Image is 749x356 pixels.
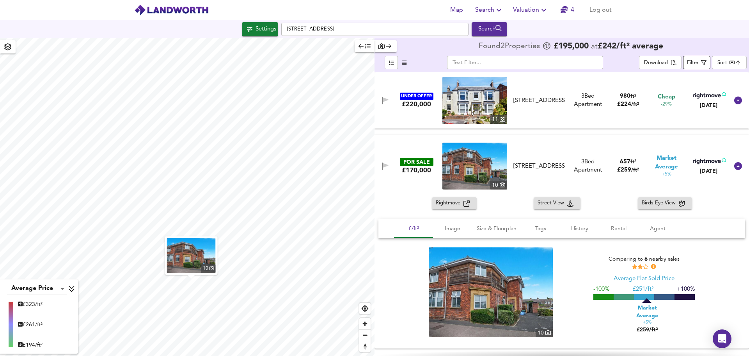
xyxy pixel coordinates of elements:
[432,197,477,209] button: Rightmove
[281,23,469,36] input: Enter a location...
[620,159,630,165] span: 657
[591,43,598,50] span: at
[662,171,671,178] span: +5%
[631,102,639,107] span: / ft²
[400,158,433,166] div: FOR SALE
[677,286,695,292] span: +100%
[526,224,556,234] span: Tags
[687,59,699,68] div: Filter
[359,318,371,329] button: Zoom in
[633,286,653,292] span: £ 251/ft²
[490,181,507,190] div: 10
[513,5,548,16] span: Valuation
[691,167,726,175] div: [DATE]
[717,59,727,66] div: Sort
[359,303,371,314] button: Find my location
[733,96,743,105] svg: Show Details
[593,286,609,292] span: -100%
[538,199,567,208] span: Street View
[472,2,507,18] button: Search
[598,42,663,50] span: £ 242 / ft² average
[475,5,504,16] span: Search
[167,238,216,273] a: property thumbnail 10
[510,2,552,18] button: Valuation
[447,5,466,16] span: Map
[683,56,710,69] button: Filter
[165,236,218,275] button: property thumbnail 10
[586,2,615,18] button: Log out
[554,43,589,50] span: £ 195,000
[628,304,667,320] span: Market Average
[646,154,687,171] span: Market Average
[359,341,371,352] span: Reset bearing to north
[18,301,43,308] div: £ 323/ft²
[617,167,639,173] span: £ 259
[589,5,612,16] span: Log out
[7,283,67,295] div: Average Price
[442,77,507,124] img: property thumbnail
[359,329,371,341] button: Zoom out
[639,56,682,69] div: split button
[374,197,749,349] div: FOR SALE£170,000 property thumbnail 10 [STREET_ADDRESS]3Bed Apartment657ft²£259/ft²Market Average...
[472,22,507,36] button: Search
[733,161,743,171] svg: Show Details
[644,256,648,262] span: 6
[474,24,505,34] div: Search
[359,341,371,352] button: Reset bearing to north
[479,43,542,50] div: Found 2 Propert ies
[167,238,216,273] img: property thumbnail
[644,59,668,68] div: Download
[642,199,679,208] span: Birds-Eye View
[510,97,568,105] div: Mount Street, Taunton, Somerset, TA1 3QB
[604,224,634,234] span: Rental
[18,321,43,329] div: £ 261/ft²
[402,100,431,109] div: £220,000
[712,56,747,69] div: Sort
[639,56,682,69] button: Download
[134,4,209,16] img: logo
[18,341,43,349] div: £ 194/ft²
[256,24,276,34] div: Settings
[442,143,507,190] a: property thumbnail 10
[593,255,695,270] div: Comparing to nearby sales
[568,158,608,175] div: 3 Bed Apartment
[631,168,639,173] span: / ft²
[513,162,565,170] div: [STREET_ADDRESS]
[630,159,636,165] span: ft²
[565,224,595,234] span: History
[438,224,467,234] span: Image
[561,5,574,16] a: 4
[513,97,565,105] div: [STREET_ADDRESS]
[643,320,651,326] span: +5%
[568,92,608,109] div: 3 Bed Apartment
[242,22,278,36] button: Settings
[402,166,431,175] div: £170,000
[442,143,507,190] img: property thumbnail
[638,197,692,209] button: Birds-Eye View
[534,197,580,209] button: Street View
[242,22,278,36] div: Click to configure Search Settings
[374,72,749,129] div: UNDER OFFER£220,000 property thumbnail 11 [STREET_ADDRESS]3Bed Apartment980ft²£224/ft²Cheap-29%[D...
[555,2,580,18] button: 4
[713,329,731,348] div: Open Intercom Messenger
[399,224,428,234] span: £/ft²
[490,115,507,124] div: 11
[436,199,463,208] span: Rightmove
[661,101,672,108] span: -29%
[400,93,433,100] div: UNDER OFFER
[617,102,639,107] span: £ 224
[447,56,603,69] input: Text Filter...
[643,224,673,234] span: Agent
[536,329,553,337] div: 10
[444,2,469,18] button: Map
[442,77,507,124] a: property thumbnail 11
[614,275,674,283] div: Average Flat Sold Price
[691,102,726,109] div: [DATE]
[658,93,675,101] span: Cheap
[201,264,216,273] div: 10
[620,93,630,99] span: 980
[472,22,507,36] div: Run Your Search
